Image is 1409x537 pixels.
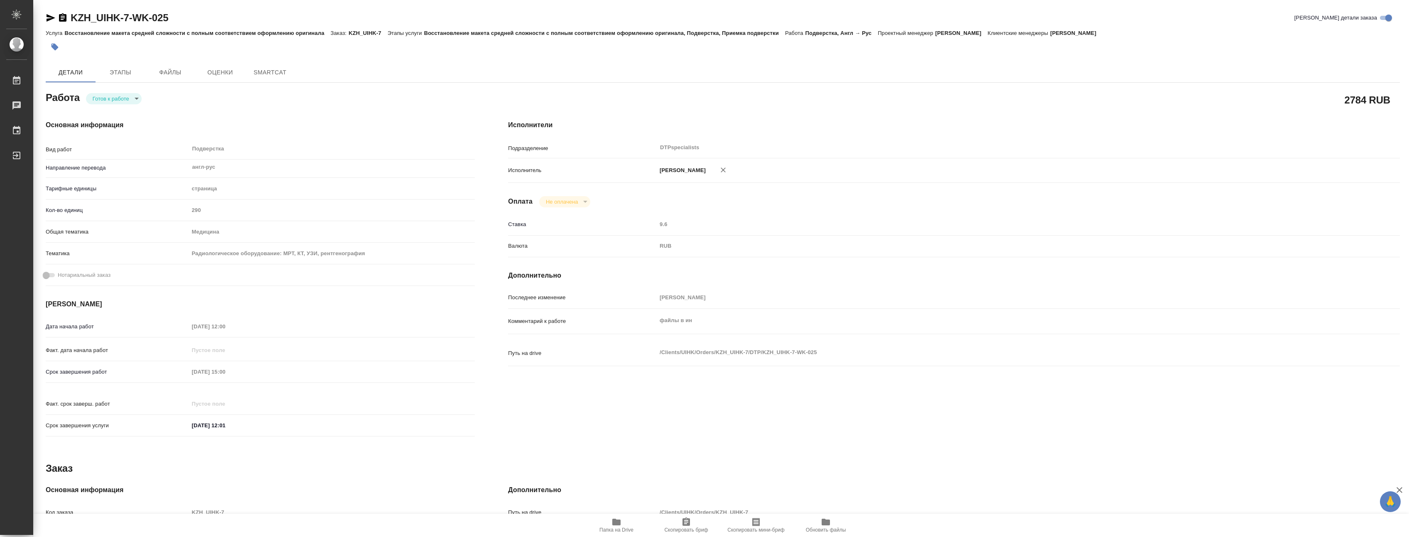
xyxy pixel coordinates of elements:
input: Пустое поле [189,204,475,216]
h4: Основная информация [46,485,475,495]
p: Путь на drive [508,349,657,357]
h4: Исполнители [508,120,1400,130]
span: Обновить файлы [806,527,846,533]
p: [PERSON_NAME] [657,166,706,175]
input: Пустое поле [657,291,1326,303]
button: 🙏 [1380,491,1401,512]
button: Скопировать ссылку для ЯМессенджера [46,13,56,23]
p: Дата начала работ [46,323,189,331]
h4: [PERSON_NAME] [46,299,475,309]
button: Обновить файлы [791,514,861,537]
button: Готов к работе [90,95,132,102]
p: Тематика [46,249,189,258]
p: Валюта [508,242,657,250]
div: RUB [657,239,1326,253]
input: Пустое поле [657,506,1326,518]
p: KZH_UIHK-7 [349,30,388,36]
a: KZH_UIHK-7-WK-025 [71,12,168,23]
p: Подразделение [508,144,657,153]
p: Исполнитель [508,166,657,175]
p: Общая тематика [46,228,189,236]
input: Пустое поле [189,398,261,410]
p: [PERSON_NAME] [935,30,988,36]
span: 🙏 [1383,493,1397,510]
button: Папка на Drive [582,514,651,537]
span: Скопировать бриф [664,527,708,533]
p: Тарифные единицы [46,185,189,193]
h4: Основная информация [46,120,475,130]
input: ✎ Введи что-нибудь [189,419,261,431]
p: Ставка [508,220,657,229]
div: Готов к работе [539,196,590,207]
input: Пустое поле [189,506,475,518]
span: Оценки [200,67,240,78]
input: Пустое поле [657,218,1326,230]
span: Папка на Drive [599,527,633,533]
h2: 2784 RUB [1345,93,1390,107]
p: Этапы услуги [388,30,424,36]
button: Скопировать ссылку [58,13,68,23]
span: Нотариальный заказ [58,271,110,279]
p: Восстановление макета средней сложности с полным соответствием оформлению оригинала, Подверстка, ... [424,30,785,36]
div: Радиологическое оборудование: МРТ, КТ, УЗИ, рентгенография [189,246,475,261]
p: Работа [785,30,805,36]
p: Последнее изменение [508,293,657,302]
h4: Дополнительно [508,485,1400,495]
span: Детали [51,67,91,78]
p: Срок завершения работ [46,368,189,376]
p: Подверстка, Англ → Рус [805,30,878,36]
span: Файлы [150,67,190,78]
h2: Заказ [46,462,73,475]
div: страница [189,182,475,196]
p: Восстановление макета средней сложности с полным соответствием оформлению оригинала [64,30,330,36]
textarea: файлы в ин [657,313,1326,328]
div: Готов к работе [86,93,142,104]
h2: Работа [46,89,80,104]
h4: Оплата [508,197,533,207]
span: Этапы [101,67,140,78]
p: Заказ: [331,30,349,36]
p: Проектный менеджер [878,30,935,36]
p: Вид работ [46,145,189,154]
button: Удалить исполнителя [714,161,732,179]
p: Код заказа [46,508,189,517]
span: [PERSON_NAME] детали заказа [1294,14,1377,22]
button: Добавить тэг [46,38,64,56]
p: Услуга [46,30,64,36]
button: Не оплачена [543,198,580,205]
textarea: /Clients/UIHK/Orders/KZH_UIHK-7/DTP/KZH_UIHK-7-WK-025 [657,345,1326,360]
p: [PERSON_NAME] [1050,30,1102,36]
p: Факт. дата начала работ [46,346,189,355]
input: Пустое поле [189,320,261,333]
p: Кол-во единиц [46,206,189,214]
h4: Дополнительно [508,271,1400,281]
input: Пустое поле [189,344,261,356]
button: Скопировать мини-бриф [721,514,791,537]
p: Клиентские менеджеры [987,30,1050,36]
button: Скопировать бриф [651,514,721,537]
p: Путь на drive [508,508,657,517]
p: Направление перевода [46,164,189,172]
span: SmartCat [250,67,290,78]
p: Срок завершения услуги [46,421,189,430]
div: Медицина [189,225,475,239]
input: Пустое поле [189,366,261,378]
span: Скопировать мини-бриф [727,527,784,533]
p: Комментарий к работе [508,317,657,325]
p: Факт. срок заверш. работ [46,400,189,408]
